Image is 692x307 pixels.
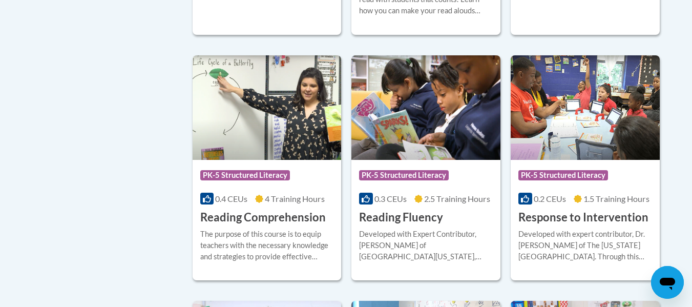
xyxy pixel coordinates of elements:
[200,170,290,180] span: PK-5 Structured Literacy
[351,55,500,160] img: Course Logo
[511,55,660,160] img: Course Logo
[518,210,648,226] h3: Response to Intervention
[374,194,407,203] span: 0.3 CEUs
[193,55,342,281] a: Course LogoPK-5 Structured Literacy0.4 CEUs4 Training Hours Reading ComprehensionThe purpose of t...
[193,55,342,160] img: Course Logo
[200,210,326,226] h3: Reading Comprehension
[511,55,660,281] a: Course LogoPK-5 Structured Literacy0.2 CEUs1.5 Training Hours Response to InterventionDeveloped w...
[359,210,443,226] h3: Reading Fluency
[215,194,247,203] span: 0.4 CEUs
[359,229,493,262] div: Developed with Expert Contributor, [PERSON_NAME] of [GEOGRAPHIC_DATA][US_STATE], [GEOGRAPHIC_DATA...
[534,194,566,203] span: 0.2 CEUs
[424,194,490,203] span: 2.5 Training Hours
[583,194,649,203] span: 1.5 Training Hours
[359,170,449,180] span: PK-5 Structured Literacy
[351,55,500,281] a: Course LogoPK-5 Structured Literacy0.3 CEUs2.5 Training Hours Reading FluencyDeveloped with Exper...
[200,229,334,262] div: The purpose of this course is to equip teachers with the necessary knowledge and strategies to pr...
[518,170,608,180] span: PK-5 Structured Literacy
[518,229,652,262] div: Developed with expert contributor, Dr. [PERSON_NAME] of The [US_STATE][GEOGRAPHIC_DATA]. Through ...
[265,194,325,203] span: 4 Training Hours
[651,266,684,299] iframe: Button to launch messaging window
